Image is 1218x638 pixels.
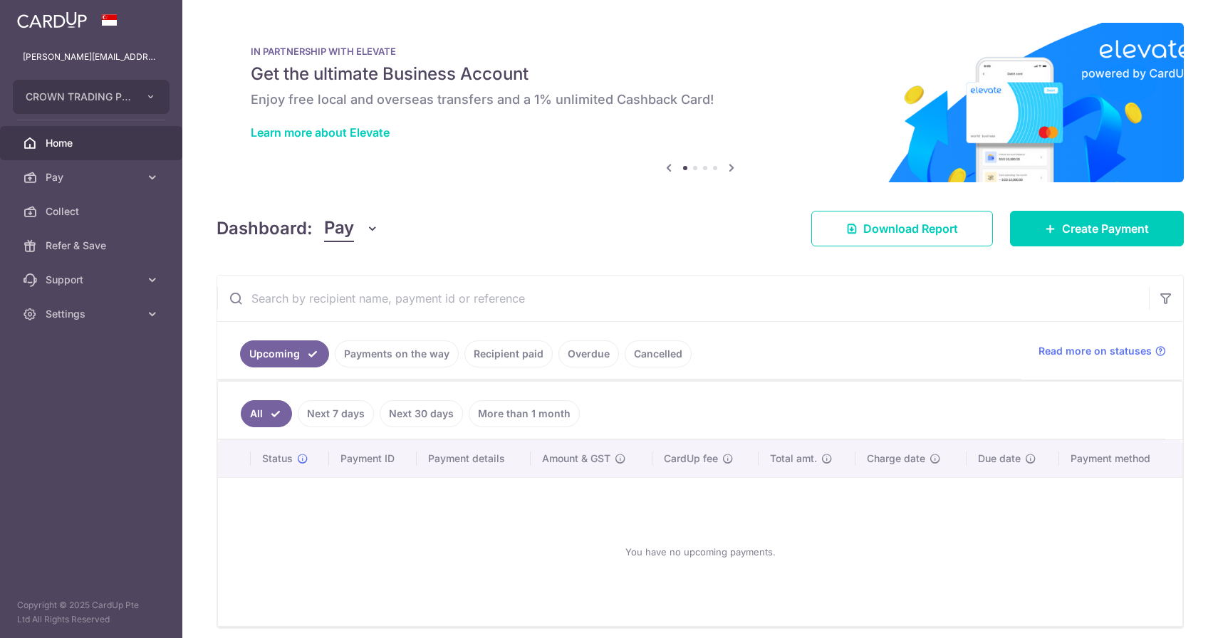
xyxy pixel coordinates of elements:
[240,340,329,367] a: Upcoming
[251,63,1150,85] h5: Get the ultimate Business Account
[262,451,293,466] span: Status
[542,451,610,466] span: Amount & GST
[217,216,313,241] h4: Dashboard:
[251,91,1150,108] h6: Enjoy free local and overseas transfers and a 1% unlimited Cashback Card!
[298,400,374,427] a: Next 7 days
[978,451,1021,466] span: Due date
[1010,211,1184,246] a: Create Payment
[13,80,170,114] button: CROWN TRADING PTE LTD
[46,239,140,253] span: Refer & Save
[1062,220,1149,237] span: Create Payment
[46,136,140,150] span: Home
[26,90,131,104] span: CROWN TRADING PTE LTD
[324,215,354,242] span: Pay
[469,400,580,427] a: More than 1 month
[625,340,692,367] a: Cancelled
[329,440,417,477] th: Payment ID
[217,23,1184,182] img: Renovation banner
[770,451,817,466] span: Total amt.
[251,46,1150,57] p: IN PARTNERSHIP WITH ELEVATE
[46,273,140,287] span: Support
[417,440,531,477] th: Payment details
[46,204,140,219] span: Collect
[1039,344,1152,358] span: Read more on statuses
[664,451,718,466] span: CardUp fee
[235,489,1165,615] div: You have no upcoming payments.
[17,11,87,28] img: CardUp
[380,400,463,427] a: Next 30 days
[335,340,459,367] a: Payments on the way
[1059,440,1182,477] th: Payment method
[863,220,958,237] span: Download Report
[46,307,140,321] span: Settings
[46,170,140,184] span: Pay
[464,340,553,367] a: Recipient paid
[1039,344,1166,358] a: Read more on statuses
[241,400,292,427] a: All
[867,451,925,466] span: Charge date
[324,215,379,242] button: Pay
[23,50,160,64] p: [PERSON_NAME][EMAIL_ADDRESS][DOMAIN_NAME]
[251,125,390,140] a: Learn more about Elevate
[217,276,1149,321] input: Search by recipient name, payment id or reference
[811,211,993,246] a: Download Report
[558,340,619,367] a: Overdue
